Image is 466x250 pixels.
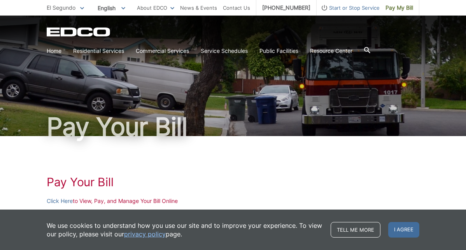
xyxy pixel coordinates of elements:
[47,4,75,11] span: El Segundo
[47,27,111,37] a: EDCD logo. Return to the homepage.
[385,3,413,12] span: Pay My Bill
[47,197,73,205] a: Click Here
[47,175,419,189] h1: Pay Your Bill
[124,230,166,238] a: privacy policy
[92,2,131,14] span: English
[47,221,323,238] p: We use cookies to understand how you use our site and to improve your experience. To view our pol...
[47,47,61,55] a: Home
[47,114,419,139] h1: Pay Your Bill
[259,47,298,55] a: Public Facilities
[201,47,248,55] a: Service Schedules
[223,3,250,12] a: Contact Us
[47,197,419,205] p: to View, Pay, and Manage Your Bill Online
[331,222,380,238] a: Tell me more
[137,3,174,12] a: About EDCO
[136,47,189,55] a: Commercial Services
[388,222,419,238] span: I agree
[73,47,124,55] a: Residential Services
[310,47,352,55] a: Resource Center
[180,3,217,12] a: News & Events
